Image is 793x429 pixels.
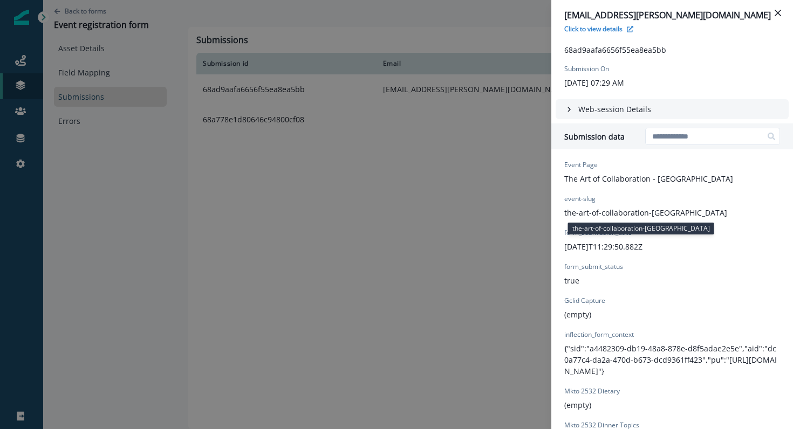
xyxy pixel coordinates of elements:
[564,194,596,204] p: event-slug
[564,399,591,411] p: (empty)
[564,64,609,74] p: Submission On
[564,262,623,272] p: form_submit_status
[564,241,642,252] p: [DATE]T11:29:50.882Z
[769,4,787,22] button: Close
[564,173,733,184] p: The Art of Collaboration - [GEOGRAPHIC_DATA]
[564,24,623,33] p: Click to view details
[564,296,605,306] p: Gclid Capture
[564,207,727,218] p: the-art-of-collaboration-[GEOGRAPHIC_DATA]
[564,77,624,88] p: [DATE] 07:29 AM
[564,275,579,286] p: true
[564,228,632,238] p: form_submission_date
[564,9,780,22] p: [EMAIL_ADDRESS][PERSON_NAME][DOMAIN_NAME]
[564,24,633,33] button: Click to view details
[564,309,591,320] p: (empty)
[564,131,625,142] p: Submission data
[564,386,620,396] p: Mkto 2532 Dietary
[564,160,598,170] p: Event Page
[564,44,666,56] p: 68ad9aafa6656f55ea8ea5bb
[564,343,780,377] p: {"sid":"a4482309-db19-48a8-878e-d8f5adae2e5e","aid":"dc0a77c4-da2a-470d-b673-dcd9361ff423","pu":"...
[556,99,789,119] button: Web-session Details
[578,103,651,115] p: Web-session Details
[564,330,634,340] p: inflection_form_context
